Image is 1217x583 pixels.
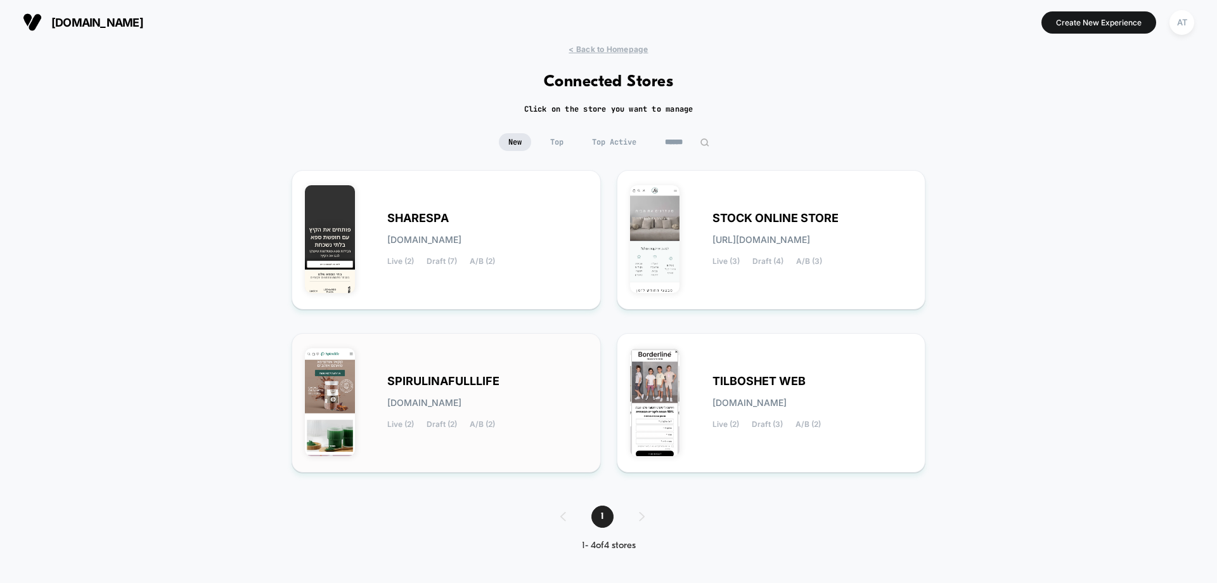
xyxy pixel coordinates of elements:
[23,13,42,32] img: Visually logo
[524,104,693,114] h2: Click on the store you want to manage
[700,138,709,147] img: edit
[51,16,143,29] span: [DOMAIN_NAME]
[712,420,739,429] span: Live (2)
[712,257,740,266] span: Live (3)
[1166,10,1198,36] button: AT
[19,12,147,32] button: [DOMAIN_NAME]
[541,133,573,151] span: Top
[387,257,414,266] span: Live (2)
[712,214,839,223] span: STOCK ONLINE STORE
[583,133,646,151] span: Top Active
[387,398,461,407] span: [DOMAIN_NAME]
[569,44,648,54] span: < Back to Homepage
[305,185,355,293] img: SHARESPA
[796,257,822,266] span: A/B (3)
[712,235,810,244] span: [URL][DOMAIN_NAME]
[470,257,495,266] span: A/B (2)
[387,214,449,223] span: SHARESPA
[630,185,680,293] img: STOCK_ONLINE_STORE
[630,348,680,456] img: TILBOSHET_WEB
[712,398,787,407] span: [DOMAIN_NAME]
[1169,10,1194,35] div: AT
[499,133,531,151] span: New
[795,420,821,429] span: A/B (2)
[387,235,461,244] span: [DOMAIN_NAME]
[712,377,806,386] span: TILBOSHET WEB
[427,257,457,266] span: Draft (7)
[548,540,670,551] div: 1 - 4 of 4 stores
[387,377,499,386] span: SPIRULINAFULLLIFE
[752,420,783,429] span: Draft (3)
[752,257,783,266] span: Draft (4)
[591,506,614,528] span: 1
[544,73,674,91] h1: Connected Stores
[305,348,355,456] img: SPIRULINAFULLLIFE
[470,420,495,429] span: A/B (2)
[1041,11,1156,34] button: Create New Experience
[387,420,414,429] span: Live (2)
[427,420,457,429] span: Draft (2)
